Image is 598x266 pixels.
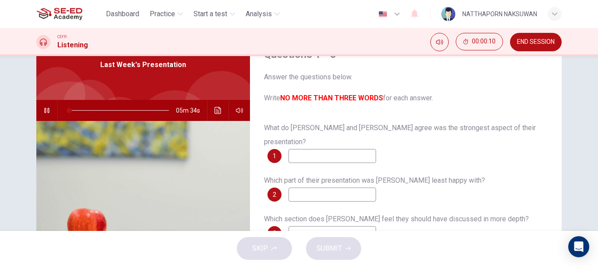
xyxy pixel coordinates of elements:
span: Last Week's Presentation [100,60,186,70]
span: What do [PERSON_NAME] and [PERSON_NAME] agree was the strongest aspect of their presentation? [264,124,536,146]
div: NATTHAPORN NAKSUWAN [462,9,537,19]
span: Which section does [PERSON_NAME] feel they should have discussed in more depth? [264,215,529,223]
span: Answer the questions below. Write for each answer. [264,72,548,103]
span: Practice [150,9,175,19]
span: 3 [273,230,276,236]
h1: Listening [57,40,88,50]
span: 2 [273,192,276,198]
button: 00:00:10 [456,33,503,50]
span: Which part of their presentation was [PERSON_NAME] least happy with? [264,176,485,184]
div: Hide [456,33,503,51]
button: END SESSION [510,33,562,51]
span: Analysis [246,9,272,19]
span: 05m 34s [176,100,207,121]
img: SE-ED Academy logo [36,5,82,23]
span: 00:00:10 [472,38,496,45]
button: Dashboard [102,6,143,22]
span: Dashboard [106,9,139,19]
button: Analysis [242,6,283,22]
div: Mute [430,33,449,51]
b: NO MORE THAN THREE WORDS [280,94,383,102]
span: Start a test [193,9,227,19]
button: Click to see the audio transcription [211,100,225,121]
div: Open Intercom Messenger [568,236,589,257]
span: END SESSION [517,39,555,46]
img: en [377,11,388,18]
button: Practice [146,6,186,22]
span: 1 [273,153,276,159]
a: SE-ED Academy logo [36,5,102,23]
img: Profile picture [441,7,455,21]
button: Start a test [190,6,239,22]
span: CEFR [57,34,67,40]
